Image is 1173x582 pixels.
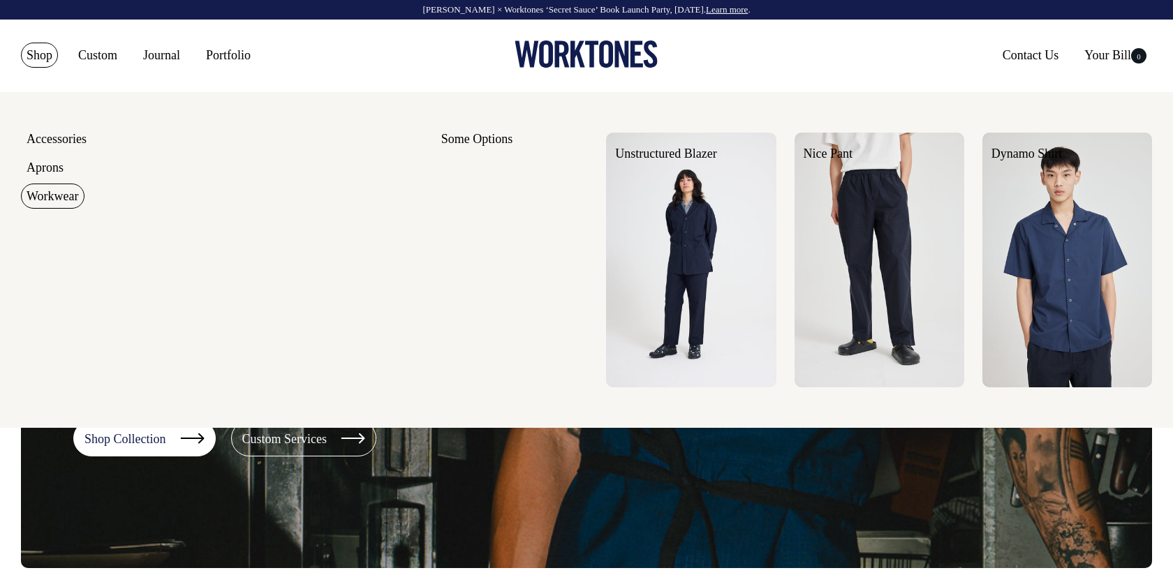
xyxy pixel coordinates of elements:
[138,43,186,68] a: Journal
[991,147,1063,161] a: Dynamo Shirt
[21,126,92,151] a: Accessories
[73,43,123,68] a: Custom
[1131,48,1146,64] span: 0
[795,133,964,387] img: Nice Pant
[606,133,776,387] img: Unstructured Blazer
[21,184,84,209] a: Workwear
[231,420,377,456] a: Custom Services
[1079,43,1152,68] a: Your Bill0
[200,43,256,68] a: Portfolio
[73,420,216,456] a: Shop Collection
[982,133,1152,387] img: Dynamo Shirt
[21,43,58,68] a: Shop
[21,155,69,180] a: Aprons
[441,133,589,387] div: Some Options
[706,4,748,15] a: Learn more
[804,147,853,161] a: Nice Pant
[997,43,1065,68] a: Contact Us
[615,147,716,161] a: Unstructured Blazer
[14,5,1159,15] div: [PERSON_NAME] × Worktones ‘Secret Sauce’ Book Launch Party, [DATE]. .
